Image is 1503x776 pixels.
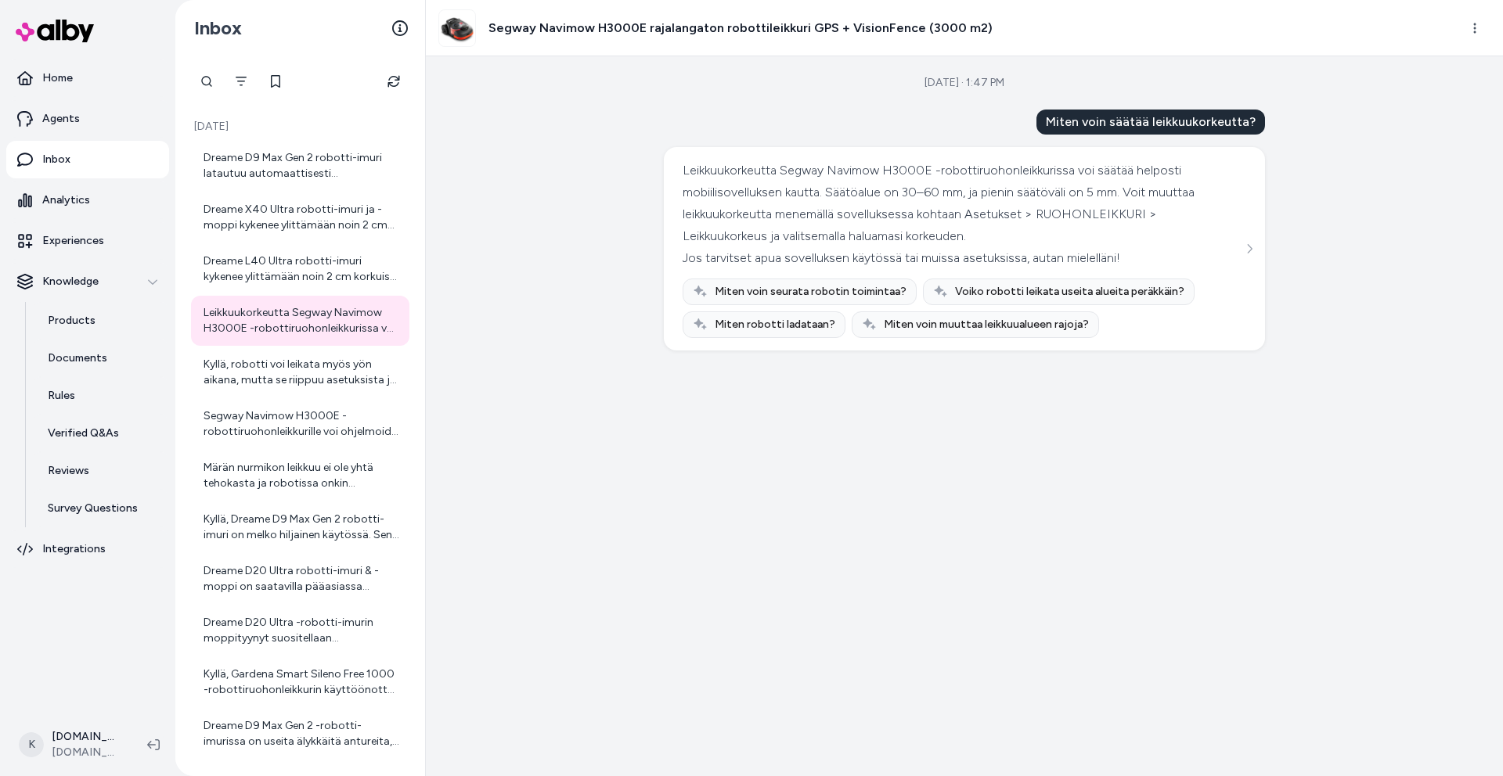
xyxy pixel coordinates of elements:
[194,16,242,40] h2: Inbox
[191,657,409,707] a: Kyllä, Gardena Smart Sileno Free 1000 -robottiruohonleikkurin käyttöönotto on suunniteltu helpoks...
[204,615,400,646] div: Dreame D20 Ultra -robotti-imurin moppityynyt suositellaan vaihdettavaksi noin 1–3 kuukauden välei...
[42,274,99,289] p: Knowledge
[1240,239,1259,258] button: See more
[6,100,169,138] a: Agents
[439,10,475,46] img: Segway_Navimow_H_1500_3000E_top_1.jpg
[9,720,135,770] button: K[DOMAIN_NAME] Shopify[DOMAIN_NAME]
[16,20,94,42] img: alby Logo
[32,339,169,377] a: Documents
[6,222,169,260] a: Experiences
[48,501,138,516] p: Survey Questions
[32,452,169,490] a: Reviews
[42,192,90,208] p: Analytics
[42,111,80,127] p: Agents
[204,563,400,595] div: Dreame D20 Ultra robotti-imuri & -moppi on saatavilla pääasiassa valkoisena. Mustaa värivaihtoeht...
[42,70,73,86] p: Home
[955,284,1184,300] span: Voiko robotti leikata useita alueita peräkkäin?
[884,317,1089,332] span: Miten voin muuttaa leikkuualueen rajoja?
[204,718,400,749] div: Dreame D9 Max Gen 2 -robotti-imurissa on useita älykkäitä antureita, jotka auttavat sitä navigoim...
[32,415,169,452] a: Verified Q&As
[6,530,169,568] a: Integrations
[191,192,409,242] a: Dreame X40 Ultra robotti-imuri ja -moppi kykenee ylittämään noin 2 cm korkuiset kynnykset. Jos si...
[925,75,1004,91] div: [DATE] · 1:47 PM
[191,554,409,604] a: Dreame D20 Ultra robotti-imuri & -moppi on saatavilla pääasiassa valkoisena. Mustaa värivaihtoeht...
[48,388,75,404] p: Rules
[32,377,169,415] a: Rules
[204,408,400,440] div: Segway Navimow H3000E -robottiruohonleikkurille voi ohjelmoida useita erillisiä leikkuualueita. J...
[191,244,409,294] a: Dreame L40 Ultra robotti-imuri kykenee ylittämään noin 2 cm korkuiset kynnykset. Se on suunnitelt...
[6,59,169,97] a: Home
[48,313,96,329] p: Products
[715,284,906,300] span: Miten voin seurata robotin toimintaa?
[19,732,44,757] span: K
[191,709,409,759] a: Dreame D9 Max Gen 2 -robotti-imurissa on useita älykkäitä antureita, jotka auttavat sitä navigoim...
[191,141,409,191] a: Dreame D9 Max Gen 2 robotti-imuri latautuu automaattisesti latausasemallaan. Kun akun varaus alka...
[204,512,400,543] div: Kyllä, Dreame D9 Max Gen 2 robotti-imuri on melko hiljainen käytössä. Sen äänitaso on noin 58 dB,...
[191,605,409,656] a: Dreame D20 Ultra -robotti-imurin moppityynyt suositellaan vaihdettavaksi noin 1–3 kuukauden välei...
[204,357,400,388] div: Kyllä, robotti voi leikata myös yön aikana, mutta se riippuu asetuksista ja siitä, onko alueen va...
[683,160,1242,247] div: Leikkuukorkeutta Segway Navimow H3000E -robottiruohonleikkurissa voi säätää helposti mobiilisovel...
[488,19,993,38] h3: Segway Navimow H3000E rajalangaton robottileikkuri GPS + VisionFence (3000 m2)
[191,347,409,397] a: Kyllä, robotti voi leikata myös yön aikana, mutta se riippuu asetuksista ja siitä, onko alueen va...
[191,296,409,346] a: Leikkuukorkeutta Segway Navimow H3000E -robottiruohonleikkurissa voi säätää helposti mobiilisovel...
[32,302,169,339] a: Products
[204,150,400,181] div: Dreame D9 Max Gen 2 robotti-imuri latautuu automaattisesti latausasemallaan. Kun akun varaus alka...
[42,541,106,557] p: Integrations
[378,66,409,97] button: Refresh
[52,729,122,745] p: [DOMAIN_NAME] Shopify
[191,119,409,135] p: [DATE]
[204,305,400,336] div: Leikkuukorkeutta Segway Navimow H3000E -robottiruohonleikkurissa voi säätää helposti mobiilisovel...
[52,745,122,760] span: [DOMAIN_NAME]
[225,66,257,97] button: Filter
[32,490,169,527] a: Survey Questions
[204,202,400,233] div: Dreame X40 Ultra robotti-imuri ja -moppi kykenee ylittämään noin 2 cm korkuiset kynnykset. Jos si...
[1036,110,1265,135] div: Miten voin säätää leikkuukorkeutta?
[715,317,835,332] span: Miten robotti ladataan?
[42,152,70,167] p: Inbox
[191,451,409,501] a: Märän nurmikon leikkuu ei ole yhtä tehokasta ja robotissa onkin sadeanturi, joka tunnistaa sateen...
[6,141,169,178] a: Inbox
[204,460,400,491] div: Märän nurmikon leikkuu ei ole yhtä tehokasta ja robotissa onkin sadeanturi, joka tunnistaa sateen...
[48,463,89,479] p: Reviews
[683,247,1242,269] div: Jos tarvitset apua sovelluksen käytössä tai muissa asetuksissa, autan mielelläni!
[204,666,400,698] div: Kyllä, Gardena Smart Sileno Free 1000 -robottiruohonleikkurin käyttöönotto on suunniteltu helpoks...
[191,502,409,552] a: Kyllä, Dreame D9 Max Gen 2 robotti-imuri on melko hiljainen käytössä. Sen äänitaso on noin 58 dB,...
[42,233,104,249] p: Experiences
[6,263,169,300] button: Knowledge
[48,426,119,441] p: Verified Q&As
[48,350,107,366] p: Documents
[204,253,400,285] div: Dreame L40 Ultra robotti-imuri kykenee ylittämään noin 2 cm korkuiset kynnykset. Se on suunnitelt...
[6,181,169,219] a: Analytics
[191,399,409,449] a: Segway Navimow H3000E -robottiruohonleikkurille voi ohjelmoida useita erillisiä leikkuualueita. J...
